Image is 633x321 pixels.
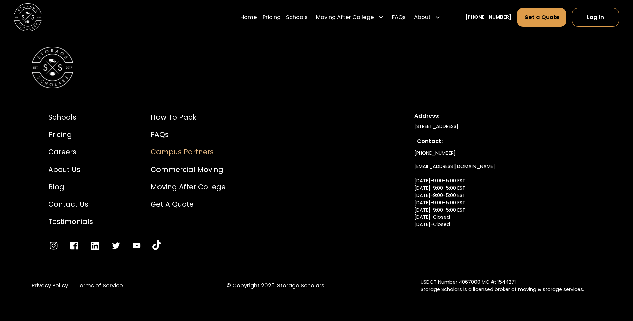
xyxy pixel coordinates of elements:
[151,164,226,175] a: Commercial Moving
[48,240,59,251] a: Go to Instagram
[414,160,495,246] a: [EMAIL_ADDRESS][DOMAIN_NAME][DATE]-9:00-5:00 EST[DATE]-9:00-5:00 EST[DATE]-9:00-5:00 EST[DATE]-9:...
[151,129,226,140] a: FAQs
[517,8,567,27] a: Get a Quote
[14,3,42,31] img: Storage Scholars main logo
[152,240,161,251] a: Go to YouTube
[414,112,585,120] div: Address:
[48,182,93,192] a: Blog
[48,147,93,157] a: Careers
[14,3,42,31] a: home
[313,8,387,27] div: Moving After College
[48,199,93,209] a: Contact Us
[414,13,431,22] div: About
[48,112,93,122] a: Schools
[151,182,226,192] a: Moving After College
[572,8,619,27] a: Log In
[32,282,68,290] a: Privacy Policy
[90,240,100,251] a: Go to LinkedIn
[411,8,443,27] div: About
[226,282,407,290] div: © Copyright 2025. Storage Scholars.
[414,147,456,160] a: [PHONE_NUMBER]
[48,129,93,140] a: Pricing
[69,240,79,251] a: Go to Facebook
[286,8,308,27] a: Schools
[151,199,226,209] a: Get a Quote
[421,279,601,293] div: USDOT Number 4067000 MC #: 1544271 Storage Scholars is a licensed broker of moving & storage serv...
[48,164,93,175] a: About Us
[263,8,281,27] a: Pricing
[151,112,226,122] a: How to Pack
[417,137,582,146] div: Contact:
[32,47,73,88] img: Storage Scholars Logomark.
[316,13,374,22] div: Moving After College
[240,8,257,27] a: Home
[414,123,585,130] div: [STREET_ADDRESS]
[76,282,123,290] a: Terms of Service
[111,240,121,251] a: Go to Twitter
[151,147,226,157] a: Campus Partners
[392,8,406,27] a: FAQs
[131,240,142,251] a: Go to YouTube
[465,14,511,21] a: [PHONE_NUMBER]
[48,216,93,227] a: Testimonials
